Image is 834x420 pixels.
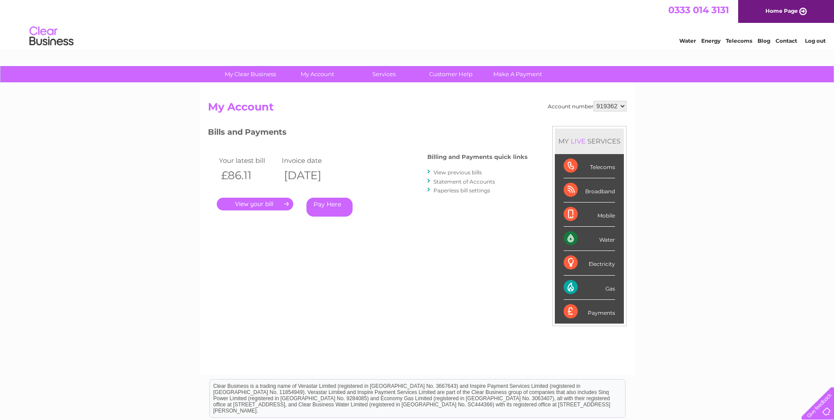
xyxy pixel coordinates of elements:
[564,276,615,300] div: Gas
[280,155,343,166] td: Invoice date
[805,37,826,44] a: Log out
[433,169,482,176] a: View previous bills
[564,251,615,275] div: Electricity
[217,198,293,210] a: .
[415,66,487,82] a: Customer Help
[564,178,615,203] div: Broadband
[481,66,554,82] a: Make A Payment
[569,137,587,145] div: LIVE
[306,198,353,217] a: Pay Here
[29,23,74,50] img: logo.png
[217,155,280,166] td: Your latest bill
[564,300,615,324] div: Payments
[701,37,721,44] a: Energy
[564,154,615,178] div: Telecoms
[564,227,615,251] div: Water
[668,4,729,15] a: 0333 014 3131
[555,129,624,154] div: MY SERVICES
[217,166,280,184] th: £86.11
[348,66,420,82] a: Services
[208,126,528,141] h3: Bills and Payments
[280,166,343,184] th: [DATE]
[776,37,797,44] a: Contact
[758,37,770,44] a: Blog
[214,66,287,82] a: My Clear Business
[208,101,626,118] h2: My Account
[281,66,353,82] a: My Account
[726,37,752,44] a: Telecoms
[427,154,528,160] h4: Billing and Payments quick links
[433,187,490,194] a: Paperless bill settings
[548,101,626,111] div: Account number
[210,5,625,43] div: Clear Business is a trading name of Verastar Limited (registered in [GEOGRAPHIC_DATA] No. 3667643...
[679,37,696,44] a: Water
[433,178,495,185] a: Statement of Accounts
[564,203,615,227] div: Mobile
